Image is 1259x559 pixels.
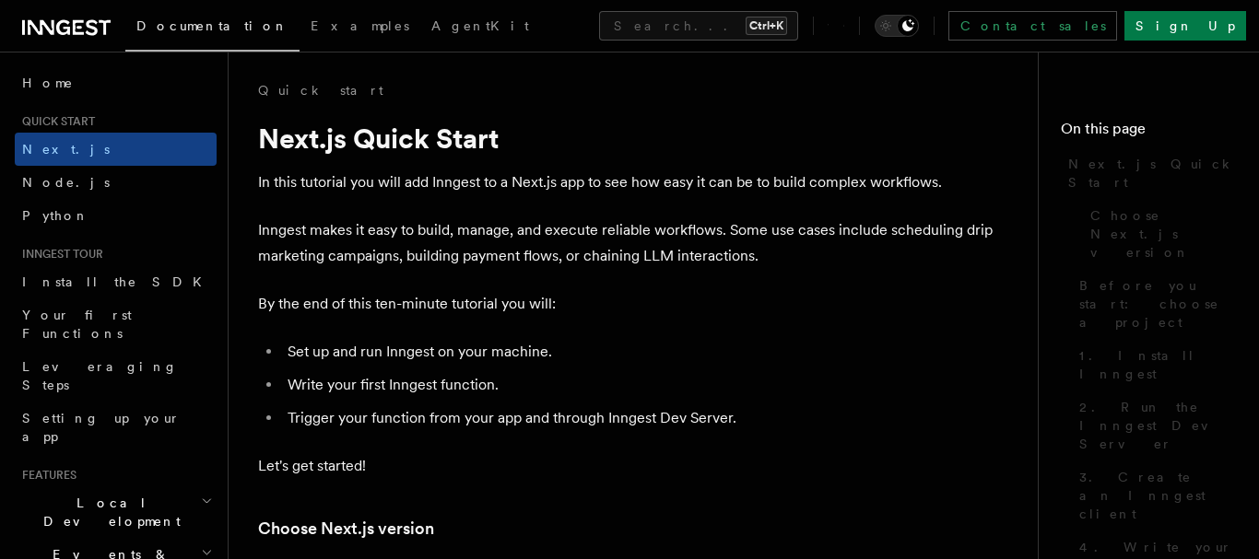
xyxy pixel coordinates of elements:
button: Local Development [15,486,217,538]
a: 1. Install Inngest [1072,339,1237,390]
span: 3. Create an Inngest client [1079,468,1237,523]
a: Install the SDK [15,265,217,298]
span: Choose Next.js version [1090,206,1237,262]
h4: On this page [1061,118,1237,147]
a: Choose Next.js version [258,516,434,542]
a: Sign Up [1124,11,1246,41]
a: Contact sales [948,11,1117,41]
a: Examples [300,6,420,50]
h1: Next.js Quick Start [258,122,995,155]
a: Quick start [258,81,383,99]
span: 2. Run the Inngest Dev Server [1079,398,1237,453]
a: Your first Functions [15,298,217,350]
li: Trigger your function from your app and through Inngest Dev Server. [282,405,995,431]
span: Install the SDK [22,274,213,289]
span: Leveraging Steps [22,359,178,392]
button: Search...Ctrl+K [599,11,798,41]
span: Quick start [15,114,95,129]
span: Node.js [22,175,110,190]
a: Choose Next.js version [1083,199,1237,269]
span: Before you start: choose a project [1079,276,1237,332]
span: Python [22,208,89,223]
a: AgentKit [420,6,540,50]
a: Leveraging Steps [15,350,217,402]
span: Next.js Quick Start [1068,155,1237,192]
p: By the end of this ten-minute tutorial you will: [258,291,995,317]
span: Inngest tour [15,247,103,262]
p: In this tutorial you will add Inngest to a Next.js app to see how easy it can be to build complex... [258,169,995,195]
span: Local Development [15,494,201,530]
a: 2. Run the Inngest Dev Server [1072,390,1237,460]
a: Before you start: choose a project [1072,269,1237,339]
button: Toggle dark mode [875,15,919,37]
a: Home [15,66,217,99]
span: Documentation [136,18,288,33]
a: Python [15,199,217,232]
span: Home [22,74,74,92]
a: Next.js [15,133,217,166]
p: Inngest makes it easy to build, manage, and execute reliable workflows. Some use cases include sc... [258,217,995,269]
kbd: Ctrl+K [746,17,787,35]
li: Set up and run Inngest on your machine. [282,339,995,365]
a: Setting up your app [15,402,217,453]
a: Next.js Quick Start [1061,147,1237,199]
span: Features [15,468,76,483]
a: Node.js [15,166,217,199]
p: Let's get started! [258,453,995,479]
span: Setting up your app [22,411,181,444]
li: Write your first Inngest function. [282,372,995,398]
span: Your first Functions [22,308,132,341]
a: 3. Create an Inngest client [1072,460,1237,530]
span: 1. Install Inngest [1079,346,1237,383]
span: Examples [311,18,409,33]
span: AgentKit [431,18,529,33]
a: Documentation [125,6,300,52]
span: Next.js [22,142,110,157]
